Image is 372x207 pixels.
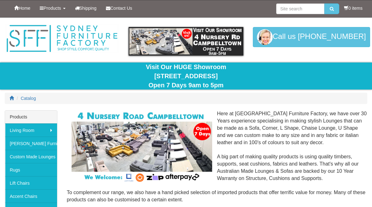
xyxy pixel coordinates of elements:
a: [PERSON_NAME] Furniture [5,137,57,150]
span: Shipping [79,6,97,11]
img: Sydney Furniture Factory [5,24,119,53]
li: 0 items [344,5,363,11]
span: Home [19,6,30,11]
div: Visit Our HUGE Showroom [STREET_ADDRESS] Open 7 Days 9am to 5pm [5,63,367,90]
a: Home [9,0,35,16]
a: Custom Made Lounges [5,150,57,163]
a: Products [35,0,70,16]
a: Living Room [5,123,57,137]
input: Site search [276,3,324,14]
a: Accent Chairs [5,189,57,203]
a: Shipping [70,0,102,16]
a: Contact Us [101,0,137,16]
img: Corner Modular Lounges [72,110,212,183]
span: Contact Us [110,6,132,11]
a: Lift Chairs [5,176,57,189]
div: Products [5,111,57,123]
a: Catalog [21,96,36,101]
span: Products [44,6,61,11]
a: Rugs [5,163,57,176]
img: showroom.gif [129,27,243,56]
